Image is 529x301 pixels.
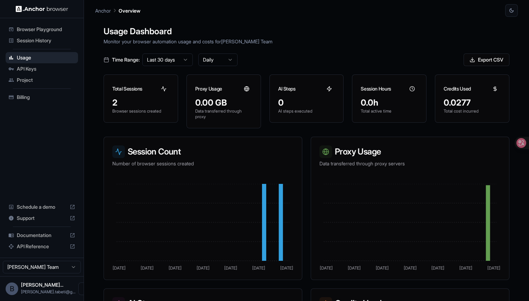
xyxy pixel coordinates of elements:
[17,203,67,210] span: Schedule a demo
[169,265,182,271] tspan: [DATE]
[6,241,78,252] div: API Reference
[280,265,293,271] tspan: [DATE]
[459,265,472,271] tspan: [DATE]
[112,85,142,92] h3: Total Sessions
[21,282,63,288] span: Bhanu Prakash Goud Tabeti
[195,97,252,108] div: 0.00 GB
[278,85,296,92] h3: AI Steps
[17,26,75,33] span: Browser Playground
[95,7,111,14] p: Anchor
[320,265,333,271] tspan: [DATE]
[6,63,78,74] div: API Keys
[464,53,509,66] button: Export CSV
[197,265,210,271] tspan: [DATE]
[361,85,391,92] h3: Session Hours
[444,108,501,114] p: Total cost incurred
[278,97,335,108] div: 0
[104,38,509,45] p: Monitor your browser automation usage and costs for [PERSON_NAME] Team
[141,265,154,271] tspan: [DATE]
[95,7,140,14] nav: breadcrumb
[252,265,265,271] tspan: [DATE]
[17,243,67,250] span: API Reference
[376,265,389,271] tspan: [DATE]
[17,54,75,61] span: Usage
[17,77,75,84] span: Project
[195,108,252,120] p: Data transferred through proxy
[319,160,501,167] p: Data transferred through proxy servers
[431,265,444,271] tspan: [DATE]
[6,35,78,46] div: Session History
[112,160,294,167] p: Number of browser sessions created
[112,145,294,158] h3: Session Count
[224,265,237,271] tspan: [DATE]
[444,97,501,108] div: 0.0277
[361,97,418,108] div: 0.0h
[112,56,140,63] span: Time Range:
[348,265,361,271] tspan: [DATE]
[17,37,75,44] span: Session History
[6,92,78,103] div: Billing
[6,52,78,63] div: Usage
[6,282,18,295] div: B
[17,65,75,72] span: API Keys
[404,265,417,271] tspan: [DATE]
[104,25,509,38] h1: Usage Dashboard
[487,265,500,271] tspan: [DATE]
[119,7,140,14] p: Overview
[21,289,76,294] span: bhanu.tabeti@gmail.com
[278,108,335,114] p: AI steps executed
[78,282,91,295] button: Open menu
[17,215,67,222] span: Support
[361,108,418,114] p: Total active time
[113,265,126,271] tspan: [DATE]
[17,232,67,239] span: Documentation
[6,230,78,241] div: Documentation
[6,213,78,224] div: Support
[17,94,75,101] span: Billing
[16,6,68,12] img: Anchor Logo
[6,74,78,86] div: Project
[319,145,501,158] h3: Proxy Usage
[6,201,78,213] div: Schedule a demo
[6,24,78,35] div: Browser Playground
[112,97,169,108] div: 2
[195,85,222,92] h3: Proxy Usage
[112,108,169,114] p: Browser sessions created
[444,85,471,92] h3: Credits Used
